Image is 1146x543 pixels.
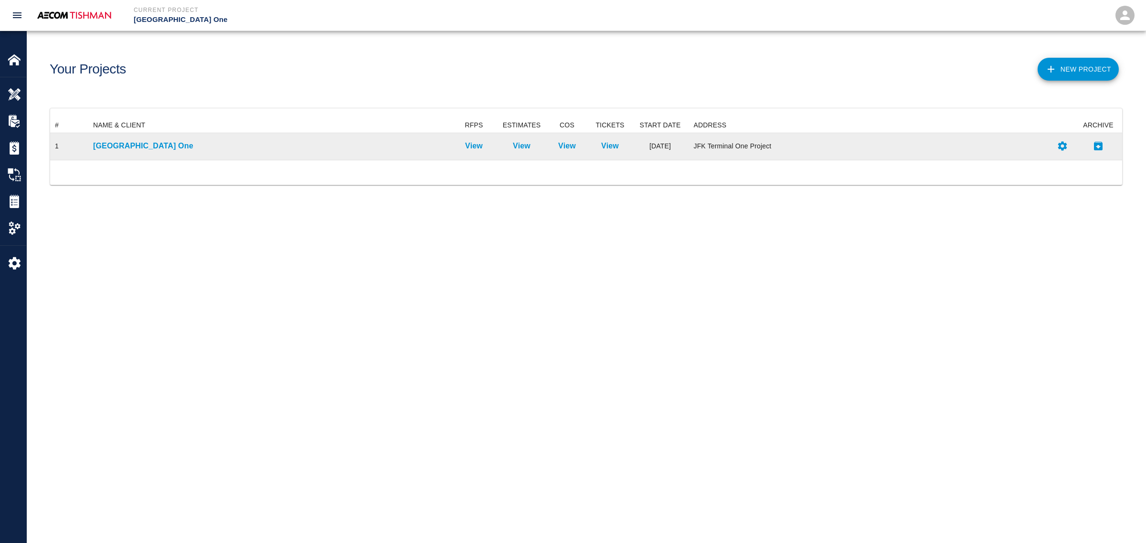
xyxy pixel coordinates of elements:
div: 1 [55,141,59,151]
div: ADDRESS [689,117,1051,133]
div: START DATE [632,117,689,133]
p: [GEOGRAPHIC_DATA] One [134,14,625,25]
div: ADDRESS [694,117,727,133]
img: AECOM Tishman [34,9,115,22]
a: View [601,140,619,152]
a: View [558,140,576,152]
div: [DATE] [632,133,689,160]
iframe: Chat Widget [1098,497,1146,543]
button: open drawer [6,4,29,27]
div: JFK Terminal One Project [694,141,1046,151]
div: TICKETS [595,117,624,133]
div: # [50,117,88,133]
a: View [465,140,483,152]
div: ESTIMATES [503,117,541,133]
a: View [513,140,531,152]
div: # [55,117,59,133]
div: COS [560,117,574,133]
h1: Your Projects [50,62,126,77]
div: COS [546,117,589,133]
div: RFPS [465,117,483,133]
button: Settings [1053,136,1072,156]
div: RFPS [450,117,498,133]
div: TICKETS [589,117,632,133]
a: [GEOGRAPHIC_DATA] One [93,140,446,152]
div: NAME & CLIENT [93,117,145,133]
div: START DATE [639,117,680,133]
div: NAME & CLIENT [88,117,450,133]
div: ARCHIVE [1083,117,1113,133]
div: ESTIMATES [498,117,546,133]
div: ARCHIVE [1074,117,1122,133]
p: Current Project [134,6,625,14]
button: New Project [1038,58,1119,81]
